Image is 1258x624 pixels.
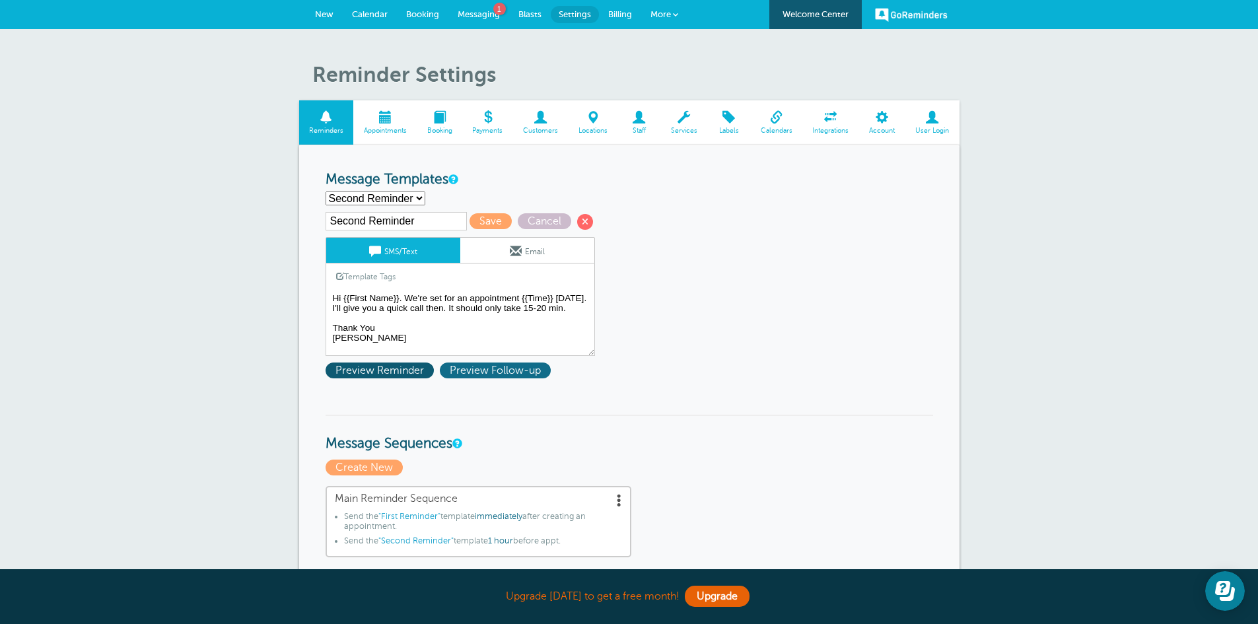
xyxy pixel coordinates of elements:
span: Booking [423,127,456,135]
a: Upgrade [685,586,750,607]
span: Billing [608,9,632,19]
a: Locations [569,100,618,145]
a: Calendars [750,100,802,145]
a: Customers [513,100,569,145]
a: Staff [617,100,660,145]
span: Booking [406,9,439,19]
a: Settings [551,6,599,23]
span: Customers [520,127,562,135]
a: Email [460,238,594,263]
span: Reminders [306,127,347,135]
span: Messaging [458,9,500,19]
span: Account [866,127,899,135]
a: Payments [462,100,513,145]
span: Save [470,213,512,229]
span: Preview Follow-up [440,363,551,378]
span: Labels [714,127,744,135]
a: Account [859,100,905,145]
a: Integrations [802,100,859,145]
span: Preview Reminder [326,363,434,378]
a: Services [660,100,707,145]
a: Labels [707,100,750,145]
span: Cancel [518,213,571,229]
span: Calendar [352,9,388,19]
span: New [315,9,333,19]
span: Payments [469,127,507,135]
li: Send the template before appt. [344,536,622,551]
div: Upgrade [DATE] to get a free month! [299,582,960,611]
a: Booking [417,100,462,145]
span: Services [667,127,701,135]
span: "Second Reminder" [378,536,454,545]
a: Save [470,215,518,227]
span: More [650,9,671,19]
a: Cancel [518,215,577,227]
span: Settings [559,9,591,19]
input: Template Name [326,212,467,230]
textarea: Hi {{First Name}}.This is [PERSON_NAME]. You're confirmed to go over your mortgage protection opt... [326,290,595,356]
h1: Reminder Settings [312,62,960,87]
a: Create New [326,462,406,473]
span: "First Reminder" [378,512,440,521]
span: Blasts [518,9,542,19]
a: User Login [905,100,960,145]
a: Main Reminder Sequence Send the"First Reminder"templateimmediatelyafter creating an appointment.S... [326,486,631,557]
span: 1 hour [488,536,513,545]
span: Main Reminder Sequence [335,493,622,505]
span: Staff [624,127,654,135]
span: 1 [493,3,506,15]
a: Message Sequences allow you to setup multiple reminder schedules that can use different Message T... [452,439,460,448]
span: Appointments [360,127,410,135]
a: This is the wording for your reminder and follow-up messages. You can create multiple templates i... [448,175,456,184]
iframe: Resource center [1205,571,1245,611]
h3: Message Templates [326,172,933,188]
a: Appointments [353,100,417,145]
a: SMS/Text [326,238,460,263]
span: Integrations [809,127,853,135]
h3: Message Sequences [326,415,933,452]
span: immediately [475,512,522,521]
span: Locations [575,127,612,135]
span: Create New [326,460,403,475]
li: Send the template after creating an appointment. [344,512,622,536]
span: User Login [912,127,953,135]
a: Preview Follow-up [440,364,554,376]
a: Preview Reminder [326,364,440,376]
span: Calendars [757,127,796,135]
a: Template Tags [326,263,405,289]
